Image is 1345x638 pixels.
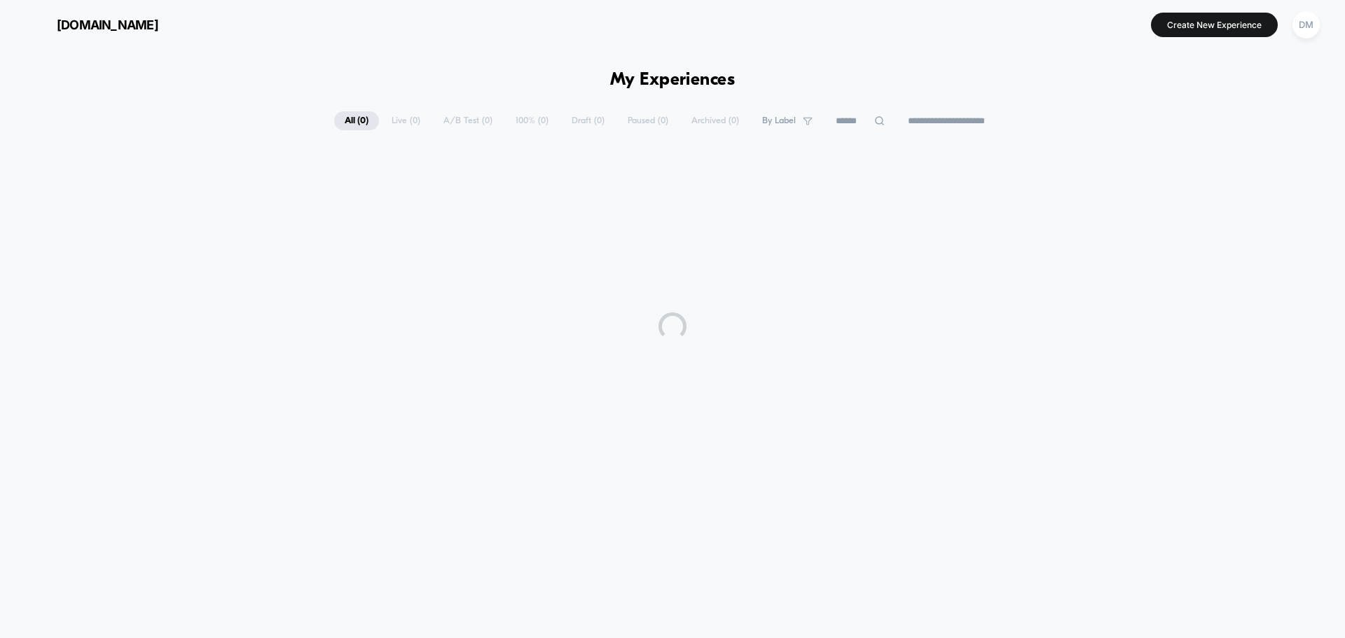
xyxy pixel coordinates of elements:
button: [DOMAIN_NAME] [21,13,163,36]
div: DM [1292,11,1320,39]
button: DM [1288,11,1324,39]
h1: My Experiences [610,70,736,90]
span: By Label [762,116,796,126]
button: Create New Experience [1151,13,1278,37]
span: [DOMAIN_NAME] [57,18,158,32]
span: All ( 0 ) [334,111,379,130]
